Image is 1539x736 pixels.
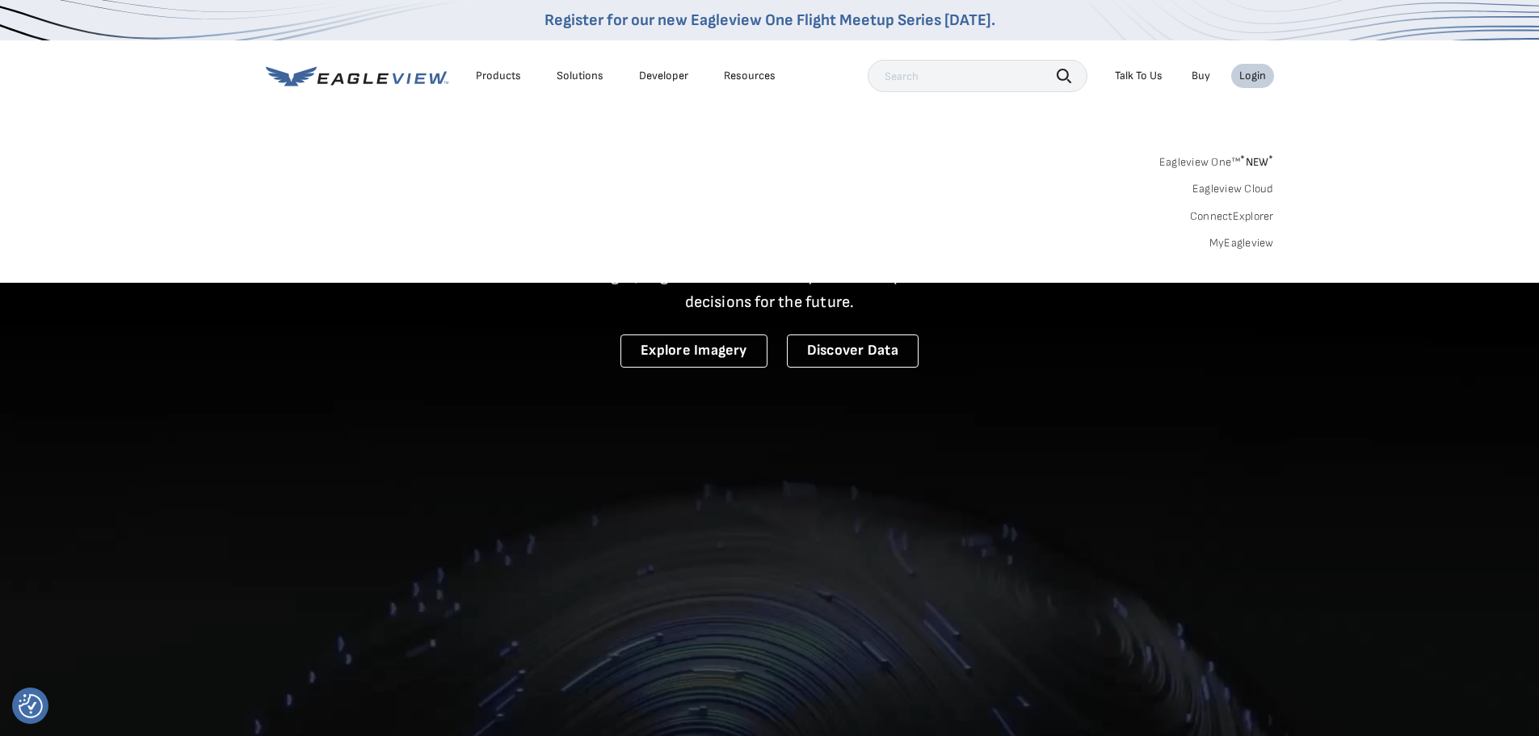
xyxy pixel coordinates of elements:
a: Eagleview One™*NEW* [1159,150,1274,169]
a: Discover Data [787,334,919,368]
div: Products [476,69,521,83]
img: Revisit consent button [19,694,43,718]
div: Resources [724,69,776,83]
div: Login [1239,69,1266,83]
span: NEW [1240,155,1273,169]
a: Buy [1192,69,1210,83]
div: Solutions [557,69,603,83]
a: MyEagleview [1209,236,1274,250]
a: ConnectExplorer [1190,209,1274,224]
a: Register for our new Eagleview One Flight Meetup Series [DATE]. [545,11,995,30]
a: Eagleview Cloud [1192,182,1274,196]
button: Consent Preferences [19,694,43,718]
a: Explore Imagery [620,334,767,368]
input: Search [868,60,1087,92]
a: Developer [639,69,688,83]
div: Talk To Us [1115,69,1163,83]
